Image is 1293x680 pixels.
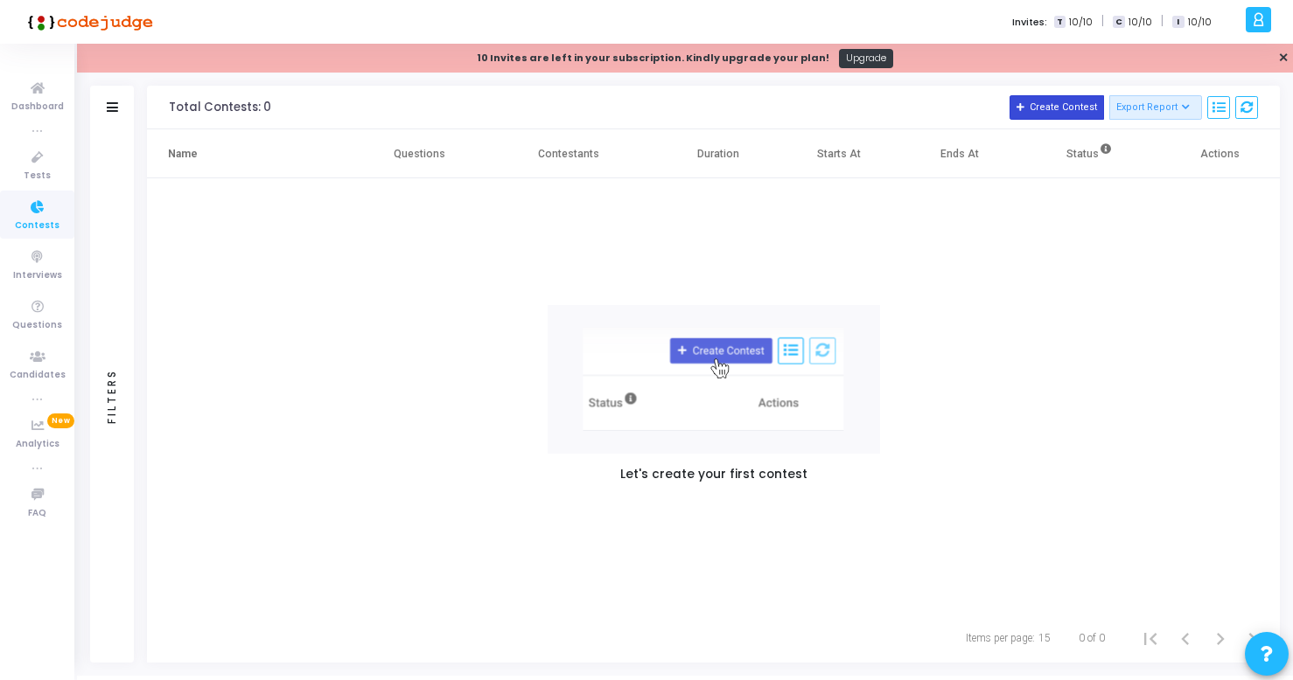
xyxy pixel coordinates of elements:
[899,129,1020,178] th: Ends At
[1238,621,1273,656] button: Last page
[147,129,359,178] th: Name
[1188,15,1212,30] span: 10/10
[10,368,66,383] span: Candidates
[477,51,829,65] strong: 10 Invites are left in your subscription. Kindly upgrade your plan!
[1172,16,1184,29] span: I
[620,468,807,482] h5: Let's create your first contest
[24,169,51,184] span: Tests
[22,4,153,39] img: logo
[1161,12,1164,31] span: |
[28,506,46,521] span: FAQ
[47,413,74,428] span: New
[13,268,62,283] span: Interviews
[104,300,120,492] div: Filters
[1133,621,1168,656] button: First page
[1012,15,1047,30] label: Invites:
[1129,15,1152,30] span: 10/10
[966,630,1035,646] div: Items per page:
[548,305,880,454] img: new test/contest
[359,129,479,178] th: Questions
[11,100,64,114] span: Dashboard
[1010,95,1104,120] button: Create Contest
[1203,621,1238,656] button: Next page
[1113,16,1124,29] span: C
[16,437,59,452] span: Analytics
[1159,129,1280,178] th: Actions
[169,101,271,114] div: Total Contests: 0
[779,129,899,178] th: Starts At
[1168,621,1203,656] button: Previous page
[1079,630,1105,646] div: 0 of 0
[839,49,894,68] a: Upgrade
[1109,95,1203,120] button: Export Report
[1054,16,1066,29] span: T
[15,219,59,233] span: Contests
[1278,49,1289,67] a: ✕
[1021,129,1159,178] th: Status
[1101,12,1104,31] span: |
[1038,630,1051,646] div: 15
[479,129,657,178] th: Contestants
[1069,15,1093,30] span: 10/10
[12,318,62,333] span: Questions
[657,129,778,178] th: Duration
